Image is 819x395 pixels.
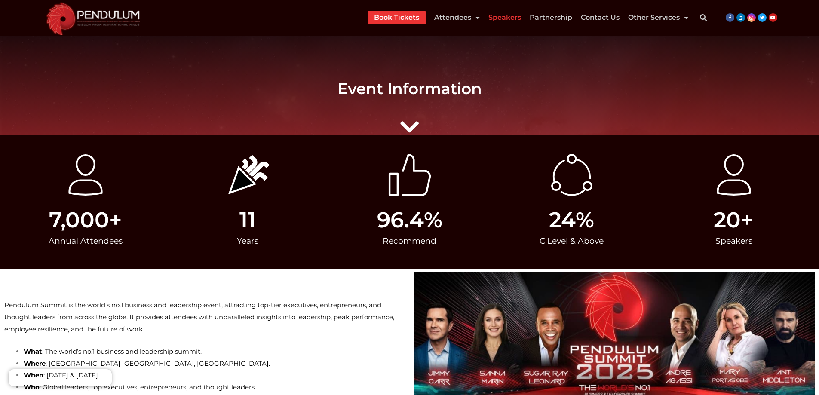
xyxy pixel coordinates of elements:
[24,347,42,355] strong: What
[581,11,620,24] a: Contact Us
[9,231,162,251] div: Annual Attendees
[171,231,324,251] div: Years
[741,209,810,231] span: +
[109,209,163,231] span: +
[488,11,521,24] a: Speakers
[657,231,810,251] div: Speakers
[24,383,40,391] strong: Who
[530,11,572,24] a: Partnership
[49,209,109,231] span: 7,000
[4,301,394,333] span: Pendulum Summit is the world’s no.1 business and leadership event, attracting top-tier executives...
[434,11,480,24] a: Attendees
[576,209,648,231] span: %
[169,79,650,99] h2: Event Information
[374,11,419,24] a: Book Tickets
[714,209,741,231] span: 20
[9,369,112,386] iframe: Brevo live chat
[24,383,256,391] span: : Global leaders, top executives, entrepreneurs, and thought leaders.
[368,11,688,24] nav: Menu
[24,359,46,367] strong: Where
[333,231,486,251] div: Recommend
[628,11,688,24] a: Other Services
[695,9,712,26] div: Search
[549,209,576,231] span: 24
[495,231,648,251] div: C Level & Above
[377,209,424,231] span: 96.4
[424,209,487,231] span: %
[24,347,202,355] span: : The world’s no.1 business and leadership summit.
[239,209,256,231] span: 11
[24,359,270,367] span: : [GEOGRAPHIC_DATA] [GEOGRAPHIC_DATA], [GEOGRAPHIC_DATA].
